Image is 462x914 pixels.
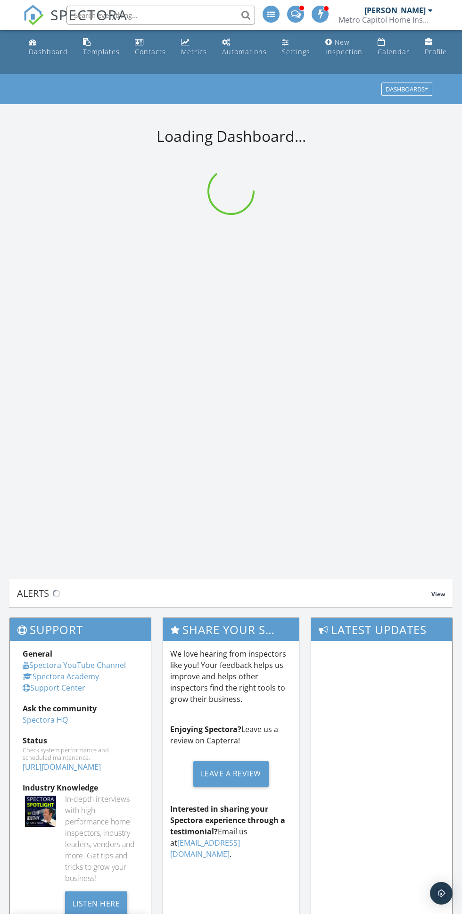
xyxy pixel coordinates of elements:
[23,746,138,761] div: Check system performance and scheduled maintenance.
[17,587,431,600] div: Alerts
[170,724,241,734] strong: Enjoying Spectora?
[170,803,291,860] p: Email us at .
[135,47,166,56] div: Contacts
[23,782,138,793] div: Industry Knowledge
[23,671,99,682] a: Spectora Academy
[23,5,44,25] img: The Best Home Inspection Software - Spectora
[23,715,68,725] a: Spectora HQ
[29,47,68,56] div: Dashboard
[131,34,170,61] a: Contacts
[170,754,291,794] a: Leave a Review
[425,47,447,56] div: Profile
[338,15,433,25] div: Metro Capitol Home Inspection Group, LLC
[325,38,363,56] div: New Inspection
[50,5,128,25] span: SPECTORA
[381,83,432,96] button: Dashboards
[23,660,126,670] a: Spectora YouTube Channel
[386,86,428,93] div: Dashboards
[66,6,255,25] input: Search everything...
[181,47,207,56] div: Metrics
[364,6,426,15] div: [PERSON_NAME]
[374,34,413,61] a: Calendar
[23,735,138,746] div: Status
[65,793,139,884] div: In-depth interviews with high-performance home inspectors, industry leaders, vendors and more. Ge...
[65,898,128,908] a: Listen Here
[23,683,85,693] a: Support Center
[23,649,52,659] strong: General
[430,882,453,905] div: Open Intercom Messenger
[378,47,410,56] div: Calendar
[177,34,211,61] a: Metrics
[282,47,310,56] div: Settings
[170,838,240,859] a: [EMAIL_ADDRESS][DOMAIN_NAME]
[10,618,151,641] h3: Support
[193,761,269,787] div: Leave a Review
[222,47,267,56] div: Automations
[79,34,124,61] a: Templates
[25,34,72,61] a: Dashboard
[170,724,291,746] p: Leave us a review on Capterra!
[170,648,291,705] p: We love hearing from inspectors like you! Your feedback helps us improve and helps other inspecto...
[218,34,271,61] a: Automations (Advanced)
[421,34,451,61] a: Company Profile
[170,804,285,837] strong: Interested in sharing your Spectora experience through a testimonial?
[322,34,366,61] a: New Inspection
[23,703,138,714] div: Ask the community
[23,762,101,772] a: [URL][DOMAIN_NAME]
[311,618,452,641] h3: Latest Updates
[23,13,128,33] a: SPECTORA
[163,618,298,641] h3: Share Your Spectora Experience
[25,796,56,827] img: Spectoraspolightmain
[83,47,120,56] div: Templates
[431,590,445,598] span: View
[278,34,314,61] a: Settings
